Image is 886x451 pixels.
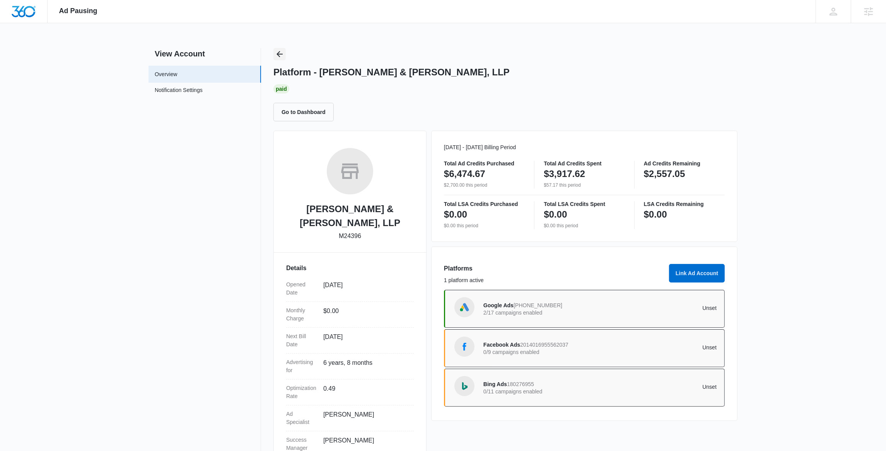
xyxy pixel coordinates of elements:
img: Google Ads [459,301,470,313]
p: $6,474.67 [444,168,485,180]
span: 180276955 [507,381,534,387]
a: Bing AdsBing Ads1802769550/11 campaigns enabledUnset [444,369,725,407]
a: Google AdsGoogle Ads[PHONE_NUMBER]2/17 campaigns enabledUnset [444,290,725,328]
dd: 6 years, 8 months [323,358,408,374]
p: $57.17 this period [544,182,625,189]
div: Monthly Charge$0.00 [286,302,414,328]
a: Overview [155,70,177,78]
p: $0.00 [644,208,667,221]
dt: Opened Date [286,281,317,297]
p: $3,917.62 [544,168,585,180]
dd: [DATE] [323,332,408,349]
span: Google Ads [483,302,514,308]
dd: 0.49 [323,384,408,400]
div: Optimization Rate0.49 [286,380,414,405]
div: Next Bill Date[DATE] [286,328,414,354]
span: Facebook Ads [483,342,520,348]
p: Unset [600,305,717,311]
span: Ad Pausing [59,7,97,15]
p: 0/11 campaigns enabled [483,389,600,394]
span: [PHONE_NUMBER] [514,302,562,308]
p: $0.00 this period [544,222,625,229]
div: Ad Specialist[PERSON_NAME] [286,405,414,431]
h1: Platform - [PERSON_NAME] & [PERSON_NAME], LLP [273,66,510,78]
h3: Details [286,264,414,273]
p: $2,557.05 [644,168,685,180]
button: Link Ad Account [669,264,725,283]
span: Bing Ads [483,381,507,387]
dd: $0.00 [323,306,408,323]
p: Total LSA Credits Purchased [444,201,525,207]
dd: [DATE] [323,281,408,297]
a: Facebook AdsFacebook Ads20140169555620370/9 campaigns enabledUnset [444,329,725,367]
button: Go to Dashboard [273,103,334,121]
dt: Advertising for [286,358,317,374]
p: $0.00 [444,208,467,221]
dt: Optimization Rate [286,384,317,400]
p: 2/17 campaigns enabled [483,310,600,315]
p: Total Ad Credits Spent [544,161,625,166]
h2: View Account [149,48,261,60]
p: Total LSA Credits Spent [544,201,625,207]
p: [DATE] - [DATE] Billing Period [444,143,725,151]
div: Paid [273,84,289,94]
p: Unset [600,345,717,350]
button: Back [273,48,286,60]
dt: Monthly Charge [286,306,317,323]
p: $2,700.00 this period [444,182,525,189]
p: Total Ad Credits Purchased [444,161,525,166]
p: 1 platform active [444,276,664,284]
a: Go to Dashboard [273,109,338,115]
p: $0.00 [544,208,567,221]
p: M24396 [339,231,361,241]
p: LSA Credits Remaining [644,201,725,207]
img: Facebook Ads [459,341,470,352]
dt: Next Bill Date [286,332,317,349]
dt: Ad Specialist [286,410,317,426]
p: Ad Credits Remaining [644,161,725,166]
div: Advertising for6 years, 8 months [286,354,414,380]
span: 2014016955562037 [520,342,568,348]
p: 0/9 campaigns enabled [483,349,600,355]
p: Unset [600,384,717,390]
div: Opened Date[DATE] [286,276,414,302]
p: $0.00 this period [444,222,525,229]
h2: [PERSON_NAME] & [PERSON_NAME], LLP [286,202,414,230]
dd: [PERSON_NAME] [323,410,408,426]
h3: Platforms [444,264,664,273]
img: Bing Ads [459,380,470,392]
a: Notification Settings [155,86,203,96]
